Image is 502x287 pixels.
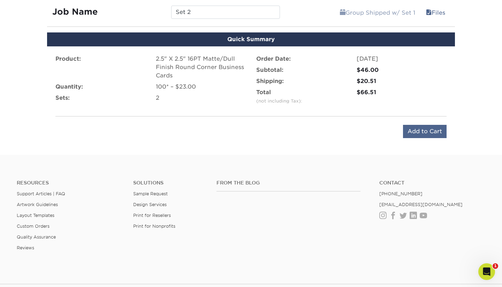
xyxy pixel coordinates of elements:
a: Sample Request [133,191,168,196]
div: [DATE] [357,55,447,63]
a: Quality Assurance [17,234,56,240]
a: [PHONE_NUMBER] [379,191,423,196]
input: Add to Cart [403,125,447,138]
strong: Job Name [52,7,98,17]
label: Subtotal: [256,66,283,74]
h4: From the Blog [216,180,361,186]
div: $46.00 [357,66,447,74]
h4: Solutions [133,180,206,186]
a: Print for Resellers [133,213,171,218]
div: 2.5" X 2.5" 16PT Matte/Dull Finish Round Corner Business Cards [156,55,246,80]
span: shipping [340,9,345,16]
div: 100* – $23.00 [156,83,246,91]
label: Sets: [55,94,70,102]
label: Quantity: [55,83,83,91]
label: Product: [55,55,81,63]
h4: Resources [17,180,123,186]
label: Shipping: [256,77,284,85]
div: $20.51 [357,77,447,85]
span: files [426,9,432,16]
small: (not including Tax): [256,98,302,104]
a: Group Shipped w/ Set 1 [335,6,420,20]
a: Artwork Guidelines [17,202,58,207]
a: Contact [379,180,485,186]
a: Print for Nonprofits [133,224,175,229]
a: Support Articles | FAQ [17,191,65,196]
a: [EMAIL_ADDRESS][DOMAIN_NAME] [379,202,463,207]
span: 1 [493,263,498,269]
label: Order Date: [256,55,291,63]
a: Design Services [133,202,167,207]
a: Files [421,6,450,20]
a: Layout Templates [17,213,54,218]
label: Total [256,88,302,105]
div: Quick Summary [47,32,455,46]
iframe: Intercom live chat [478,263,495,280]
input: Enter a job name [171,6,280,19]
div: $66.51 [357,88,447,97]
div: 2 [156,94,246,102]
a: Reviews [17,245,34,250]
a: Custom Orders [17,224,50,229]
